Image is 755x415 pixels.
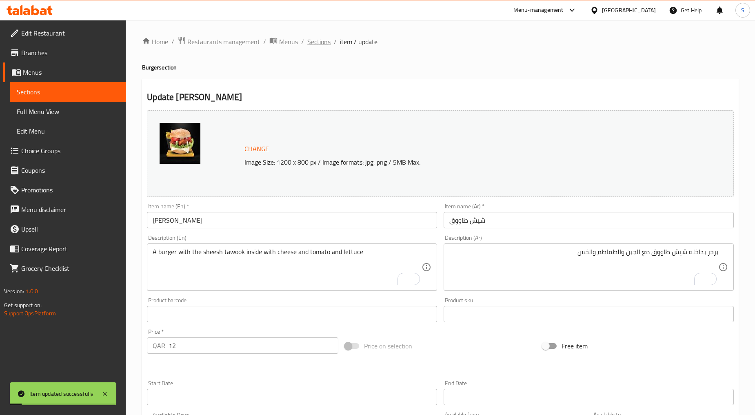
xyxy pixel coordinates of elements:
[449,248,718,287] textarea: To enrich screen reader interactions, please activate Accessibility in Grammarly extension settings
[4,300,42,310] span: Get support on:
[3,23,126,43] a: Edit Restaurant
[21,28,120,38] span: Edit Restaurant
[3,259,126,278] a: Grocery Checklist
[21,244,120,254] span: Coverage Report
[444,212,734,228] input: Enter name Ar
[142,37,168,47] a: Home
[3,219,126,239] a: Upsell
[187,37,260,47] span: Restaurants management
[142,36,739,47] nav: breadcrumb
[279,37,298,47] span: Menus
[241,141,272,157] button: Change
[17,87,120,97] span: Sections
[3,200,126,219] a: Menu disclaimer
[169,337,338,354] input: Please enter price
[17,126,120,136] span: Edit Menu
[263,37,266,47] li: /
[29,389,93,398] div: Item updated successfully
[513,5,564,15] div: Menu-management
[340,37,377,47] span: item / update
[334,37,337,47] li: /
[160,123,200,164] img: Sheesh_Tawook638088729299274941.jpg
[3,43,126,62] a: Branches
[4,286,24,297] span: Version:
[244,143,269,155] span: Change
[3,62,126,82] a: Menus
[364,341,412,351] span: Price on selection
[3,239,126,259] a: Coverage Report
[147,306,437,322] input: Please enter product barcode
[171,37,174,47] li: /
[301,37,304,47] li: /
[602,6,656,15] div: [GEOGRAPHIC_DATA]
[10,121,126,141] a: Edit Menu
[25,286,38,297] span: 1.0.0
[17,107,120,116] span: Full Menu View
[3,141,126,161] a: Choice Groups
[153,341,165,350] p: QAR
[3,161,126,180] a: Coupons
[741,6,744,15] span: S
[21,185,120,195] span: Promotions
[21,146,120,156] span: Choice Groups
[153,248,422,287] textarea: To enrich screen reader interactions, please activate Accessibility in Grammarly extension settings
[142,63,739,71] h4: Burger section
[23,67,120,77] span: Menus
[269,36,298,47] a: Menus
[21,48,120,58] span: Branches
[21,205,120,214] span: Menu disclaimer
[444,306,734,322] input: Please enter product sku
[21,165,120,175] span: Coupons
[21,224,120,234] span: Upsell
[562,341,588,351] span: Free item
[4,308,56,319] a: Support.OpsPlatform
[3,180,126,200] a: Promotions
[147,91,734,103] h2: Update [PERSON_NAME]
[241,157,662,167] p: Image Size: 1200 x 800 px / Image formats: jpg, png / 5MB Max.
[307,37,331,47] a: Sections
[178,36,260,47] a: Restaurants management
[10,102,126,121] a: Full Menu View
[10,82,126,102] a: Sections
[21,263,120,273] span: Grocery Checklist
[147,212,437,228] input: Enter name En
